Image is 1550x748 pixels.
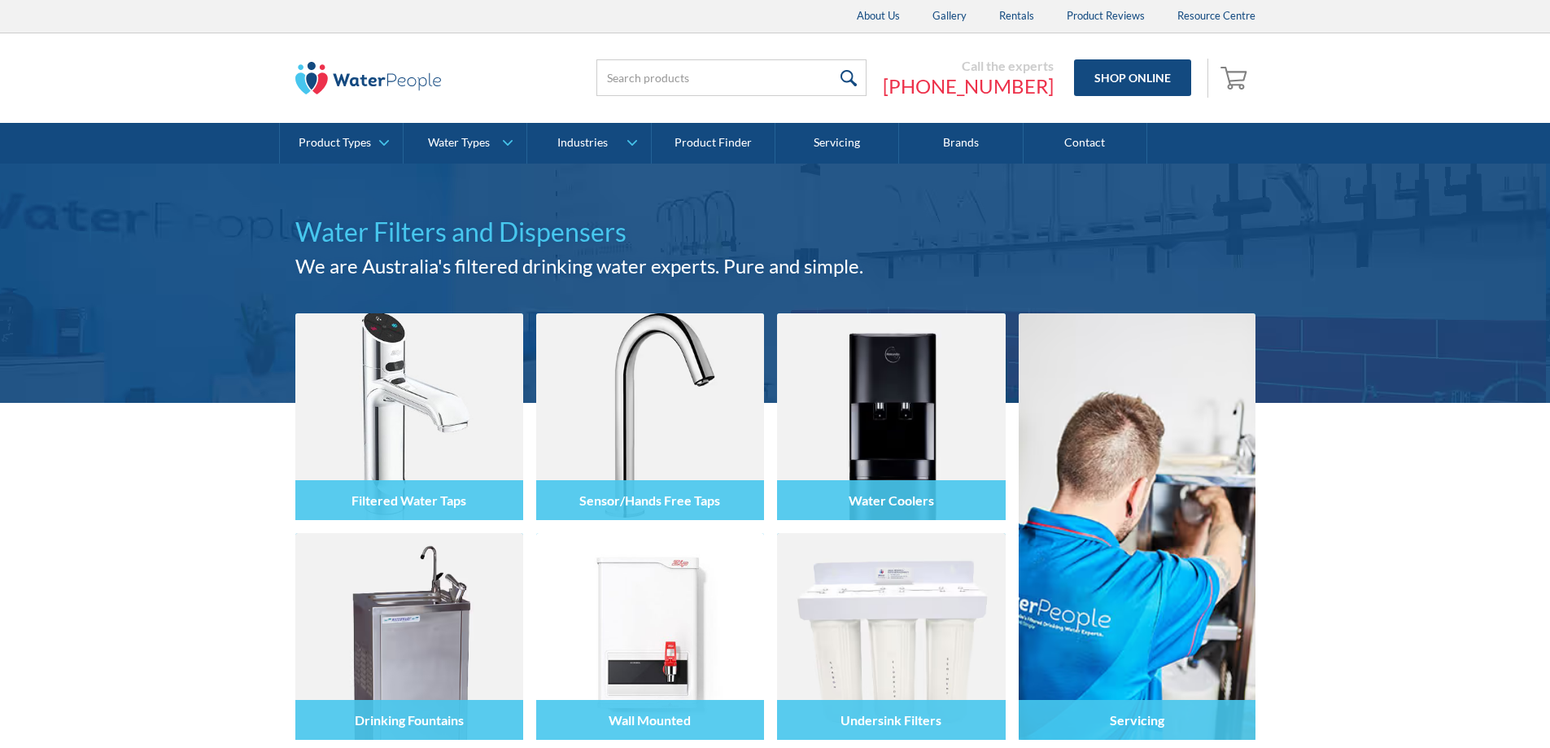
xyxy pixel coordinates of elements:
[775,123,899,164] a: Servicing
[536,313,764,520] img: Sensor/Hands Free Taps
[428,136,490,150] div: Water Types
[557,136,608,150] div: Industries
[1216,59,1255,98] a: Open empty cart
[299,136,371,150] div: Product Types
[579,492,720,508] h4: Sensor/Hands Free Taps
[652,123,775,164] a: Product Finder
[355,712,464,728] h4: Drinking Fountains
[1074,59,1191,96] a: Shop Online
[840,712,941,728] h4: Undersink Filters
[295,313,523,520] img: Filtered Water Taps
[351,492,466,508] h4: Filtered Water Taps
[404,123,526,164] a: Water Types
[596,59,867,96] input: Search products
[536,533,764,740] img: Wall Mounted
[295,62,442,94] img: The Water People
[295,533,523,740] img: Drinking Fountains
[883,58,1054,74] div: Call the experts
[1019,313,1255,740] a: Servicing
[777,313,1005,520] img: Water Coolers
[777,533,1005,740] img: Undersink Filters
[1110,712,1164,728] h4: Servicing
[1024,123,1147,164] a: Contact
[280,123,403,164] a: Product Types
[609,712,691,728] h4: Wall Mounted
[527,123,650,164] a: Industries
[883,74,1054,98] a: [PHONE_NUMBER]
[1220,64,1251,90] img: shopping cart
[849,492,934,508] h4: Water Coolers
[899,123,1023,164] a: Brands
